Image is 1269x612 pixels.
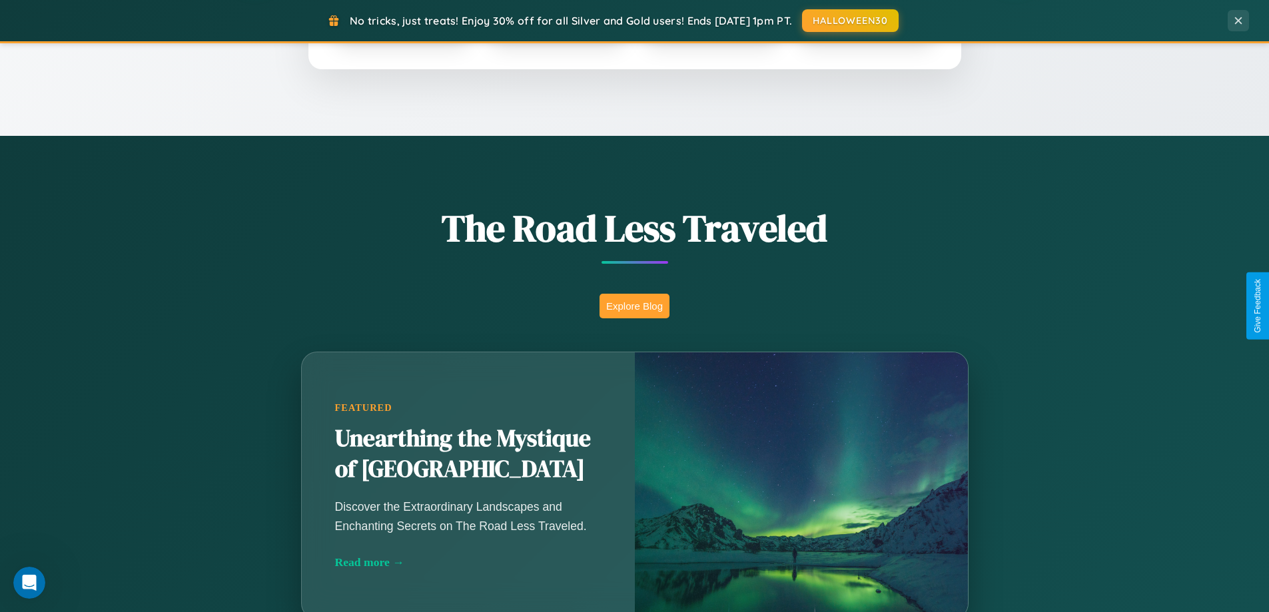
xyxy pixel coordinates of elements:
h2: Unearthing the Mystique of [GEOGRAPHIC_DATA] [335,424,602,485]
button: HALLOWEEN30 [802,9,899,32]
button: Explore Blog [600,294,669,318]
div: Give Feedback [1253,279,1262,333]
p: Discover the Extraordinary Landscapes and Enchanting Secrets on The Road Less Traveled. [335,497,602,535]
iframe: Intercom live chat [13,567,45,599]
h1: The Road Less Traveled [235,202,1035,254]
div: Featured [335,402,602,414]
div: Read more → [335,555,602,569]
span: No tricks, just treats! Enjoy 30% off for all Silver and Gold users! Ends [DATE] 1pm PT. [350,14,792,27]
